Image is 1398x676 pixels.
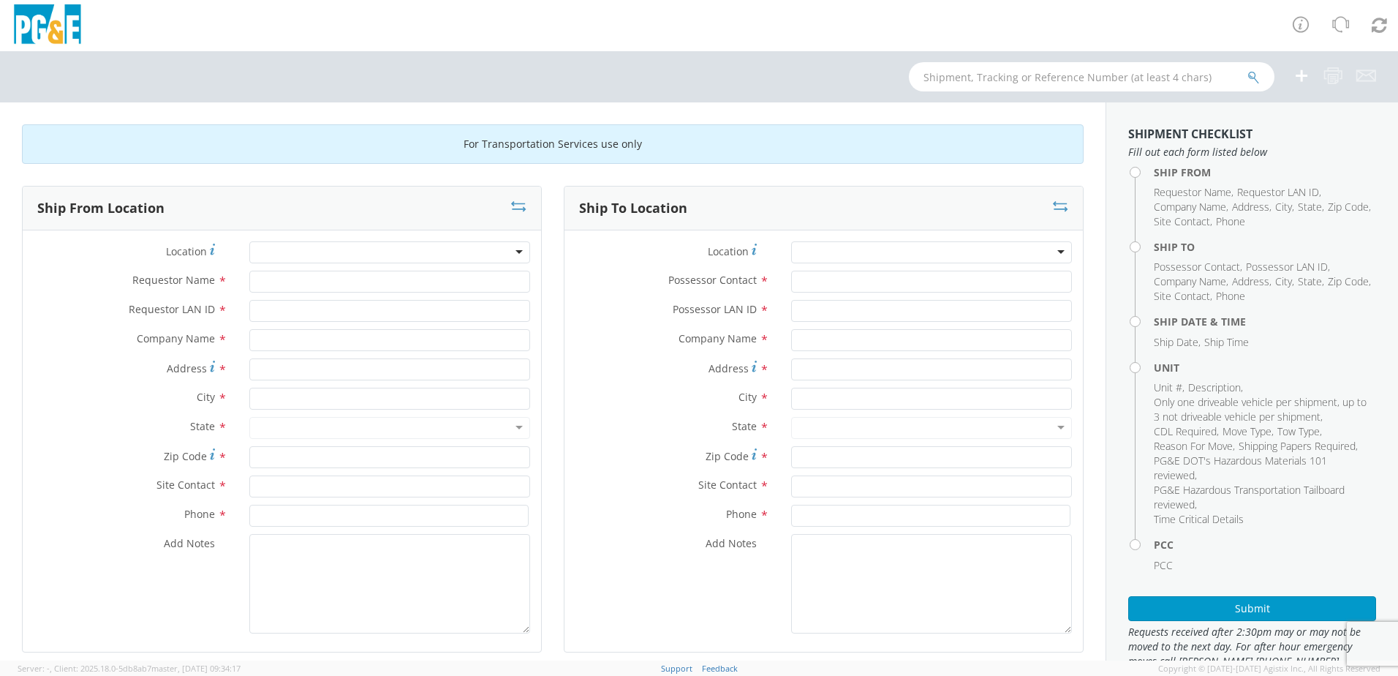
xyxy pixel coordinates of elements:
span: PG&E DOT's Hazardous Materials 101 reviewed [1154,454,1327,482]
span: Zip Code [1328,200,1369,214]
li: , [1239,439,1358,454]
span: City [1275,274,1292,288]
span: Address [1232,200,1269,214]
span: Address [1232,274,1269,288]
span: Add Notes [706,536,757,550]
span: , [50,663,52,674]
h4: Unit [1154,362,1376,373]
span: Shipping Papers Required [1239,439,1356,453]
strong: Shipment Checklist [1128,126,1252,142]
span: Location [708,244,749,258]
span: Site Contact [698,478,757,492]
a: Feedback [702,663,738,674]
span: State [1298,200,1322,214]
span: PG&E Hazardous Transportation Tailboard reviewed [1154,483,1345,511]
span: CDL Required [1154,424,1217,438]
span: Requestor Name [132,273,215,287]
span: Zip Code [706,449,749,463]
span: Client: 2025.18.0-5db8ab7 [54,663,241,674]
span: Requestor LAN ID [129,302,215,316]
li: , [1154,200,1228,214]
div: For Transportation Services use only [22,124,1084,164]
span: Location [166,244,207,258]
li: , [1328,200,1371,214]
span: Site Contact [156,478,215,492]
span: Possessor Contact [1154,260,1240,274]
li: , [1154,483,1372,512]
span: Tow Type [1277,424,1320,438]
span: Unit # [1154,380,1182,394]
li: , [1277,424,1322,439]
button: Submit [1128,596,1376,621]
h4: Ship Date & Time [1154,316,1376,327]
span: Only one driveable vehicle per shipment, up to 3 not driveable vehicle per shipment [1154,395,1367,424]
span: Company Name [1154,274,1226,288]
span: Address [167,361,207,375]
li: , [1154,260,1242,274]
li: , [1275,274,1294,289]
li: , [1275,200,1294,214]
span: PCC [1154,558,1173,572]
span: Company Name [137,331,215,345]
span: Company Name [1154,200,1226,214]
span: Add Notes [164,536,215,550]
span: Description [1188,380,1241,394]
span: master, [DATE] 09:34:17 [151,663,241,674]
h3: Ship From Location [37,201,165,216]
span: Phone [726,507,757,521]
li: , [1298,200,1324,214]
a: Support [661,663,692,674]
span: Fill out each form listed below [1128,145,1376,159]
li: , [1154,185,1233,200]
span: Requestor Name [1154,185,1231,199]
span: Requests received after 2:30pm may or may not be moved to the next day. For after hour emergency ... [1128,625,1376,669]
li: , [1237,185,1321,200]
span: Requestor LAN ID [1237,185,1319,199]
span: Reason For Move [1154,439,1233,453]
span: Ship Date [1154,335,1198,349]
span: State [190,419,215,433]
span: Ship Time [1204,335,1249,349]
span: Company Name [679,331,757,345]
span: State [1298,274,1322,288]
span: Phone [1216,214,1245,228]
span: City [738,390,757,404]
li: , [1298,274,1324,289]
span: Phone [1216,289,1245,303]
span: City [197,390,215,404]
span: Possessor LAN ID [673,302,757,316]
span: City [1275,200,1292,214]
span: Zip Code [1328,274,1369,288]
h4: PCC [1154,539,1376,550]
span: Site Contact [1154,289,1210,303]
h3: Ship To Location [579,201,687,216]
li: , [1223,424,1274,439]
li: , [1232,200,1272,214]
li: , [1246,260,1330,274]
span: Move Type [1223,424,1272,438]
li: , [1154,395,1372,424]
li: , [1154,214,1212,229]
li: , [1154,424,1219,439]
h4: Ship To [1154,241,1376,252]
li: , [1154,439,1235,454]
span: Copyright © [DATE]-[DATE] Agistix Inc., All Rights Reserved [1158,663,1380,675]
span: Phone [184,507,215,521]
img: pge-logo-06675f144f4cfa6a6814.png [11,4,84,48]
span: Server: - [18,663,52,674]
li: , [1154,335,1201,350]
span: Site Contact [1154,214,1210,228]
li: , [1154,274,1228,289]
li: , [1328,274,1371,289]
input: Shipment, Tracking or Reference Number (at least 4 chars) [909,62,1274,91]
li: , [1154,289,1212,304]
span: Time Critical Details [1154,512,1244,526]
li: , [1232,274,1272,289]
h4: Ship From [1154,167,1376,178]
span: Possessor Contact [668,273,757,287]
li: , [1154,380,1184,395]
span: Possessor LAN ID [1246,260,1328,274]
span: State [732,419,757,433]
li: , [1188,380,1243,395]
span: Address [709,361,749,375]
